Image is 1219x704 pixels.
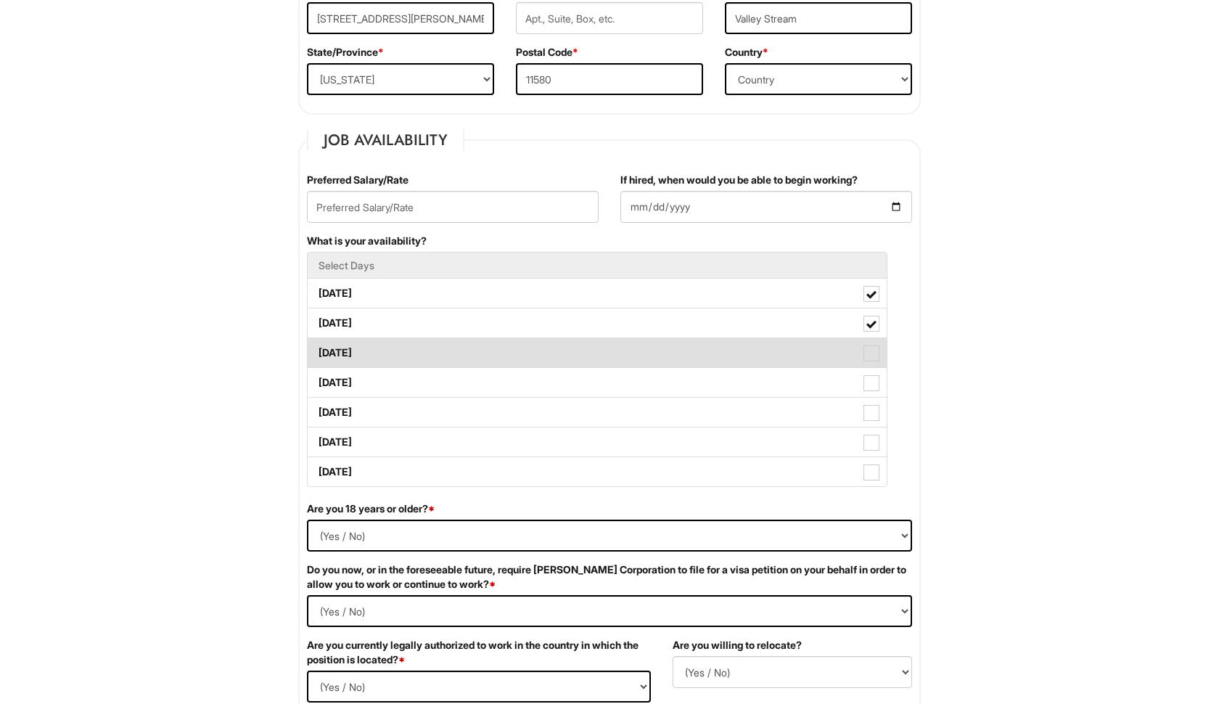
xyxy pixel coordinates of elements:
label: Postal Code [516,45,578,60]
label: What is your availability? [307,234,427,248]
input: City [725,2,912,34]
select: State/Province [307,63,494,95]
h5: Select Days [319,260,876,271]
label: Do you now, or in the foreseeable future, require [PERSON_NAME] Corporation to file for a visa pe... [307,562,912,592]
label: Are you willing to relocate? [673,638,802,652]
select: (Yes / No) [673,656,912,688]
select: (Yes / No) [307,520,912,552]
label: Are you currently legally authorized to work in the country in which the position is located? [307,638,651,667]
label: Country [725,45,768,60]
select: (Yes / No) [307,671,651,703]
label: [DATE] [308,368,887,397]
label: [DATE] [308,308,887,337]
label: [DATE] [308,398,887,427]
label: Are you 18 years or older? [307,502,435,516]
input: Apt., Suite, Box, etc. [516,2,703,34]
select: Country [725,63,912,95]
input: Preferred Salary/Rate [307,191,599,223]
label: If hired, when would you be able to begin working? [620,173,858,187]
legend: Job Availability [307,129,464,151]
input: Postal Code [516,63,703,95]
label: [DATE] [308,457,887,486]
label: State/Province [307,45,384,60]
label: [DATE] [308,279,887,308]
label: Preferred Salary/Rate [307,173,409,187]
select: (Yes / No) [307,595,912,627]
label: [DATE] [308,338,887,367]
input: Street Address [307,2,494,34]
label: [DATE] [308,427,887,457]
